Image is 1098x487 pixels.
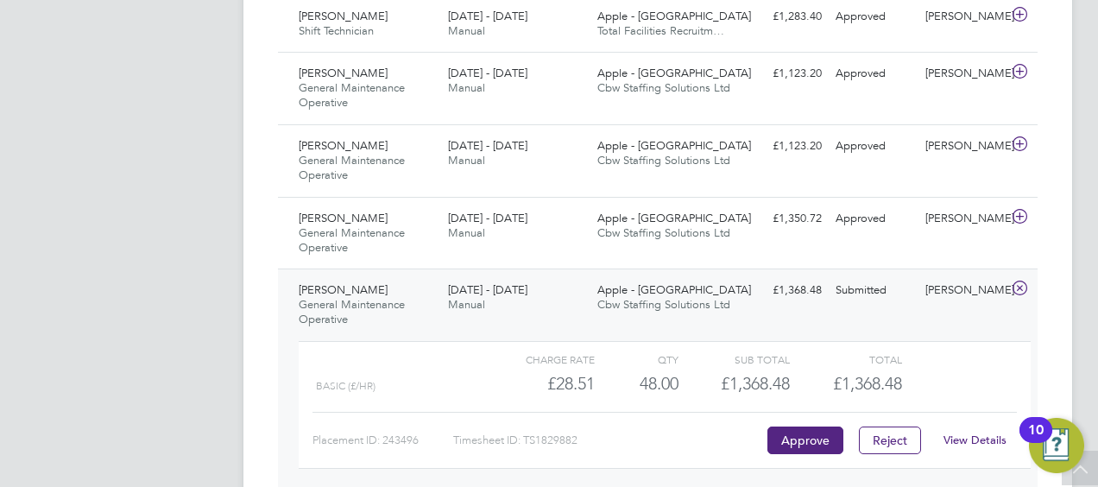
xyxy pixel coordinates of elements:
[833,373,902,394] span: £1,368.48
[597,9,751,23] span: Apple - [GEOGRAPHIC_DATA]
[316,380,375,392] span: Basic (£/HR)
[448,23,485,38] span: Manual
[829,60,918,88] div: Approved
[448,138,527,153] span: [DATE] - [DATE]
[299,282,388,297] span: [PERSON_NAME]
[678,349,790,370] div: Sub Total
[448,66,527,80] span: [DATE] - [DATE]
[597,80,730,95] span: Cbw Staffing Solutions Ltd
[299,211,388,225] span: [PERSON_NAME]
[918,60,1008,88] div: [PERSON_NAME]
[448,211,527,225] span: [DATE] - [DATE]
[739,276,829,305] div: £1,368.48
[299,153,405,182] span: General Maintenance Operative
[739,132,829,161] div: £1,123.20
[299,297,405,326] span: General Maintenance Operative
[829,3,918,31] div: Approved
[299,138,388,153] span: [PERSON_NAME]
[299,66,388,80] span: [PERSON_NAME]
[448,80,485,95] span: Manual
[299,9,388,23] span: [PERSON_NAME]
[1029,418,1084,473] button: Open Resource Center, 10 new notifications
[597,282,751,297] span: Apple - [GEOGRAPHIC_DATA]
[299,80,405,110] span: General Maintenance Operative
[829,132,918,161] div: Approved
[790,349,901,370] div: Total
[767,427,843,454] button: Approve
[739,3,829,31] div: £1,283.40
[448,225,485,240] span: Manual
[597,225,730,240] span: Cbw Staffing Solutions Ltd
[299,23,374,38] span: Shift Technician
[453,427,763,454] div: Timesheet ID: TS1829882
[597,138,751,153] span: Apple - [GEOGRAPHIC_DATA]
[859,427,921,454] button: Reject
[918,205,1008,233] div: [PERSON_NAME]
[595,370,678,398] div: 48.00
[448,282,527,297] span: [DATE] - [DATE]
[739,60,829,88] div: £1,123.20
[597,153,730,168] span: Cbw Staffing Solutions Ltd
[448,9,527,23] span: [DATE] - [DATE]
[595,349,678,370] div: QTY
[448,153,485,168] span: Manual
[448,297,485,312] span: Manual
[829,205,918,233] div: Approved
[299,225,405,255] span: General Maintenance Operative
[483,370,595,398] div: £28.51
[597,66,751,80] span: Apple - [GEOGRAPHIC_DATA]
[918,276,1008,305] div: [PERSON_NAME]
[918,132,1008,161] div: [PERSON_NAME]
[943,433,1006,447] a: View Details
[597,297,730,312] span: Cbw Staffing Solutions Ltd
[678,370,790,398] div: £1,368.48
[597,23,724,38] span: Total Facilities Recruitm…
[739,205,829,233] div: £1,350.72
[312,427,453,454] div: Placement ID: 243496
[829,276,918,305] div: Submitted
[1028,430,1044,452] div: 10
[483,349,595,370] div: Charge rate
[597,211,751,225] span: Apple - [GEOGRAPHIC_DATA]
[918,3,1008,31] div: [PERSON_NAME]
